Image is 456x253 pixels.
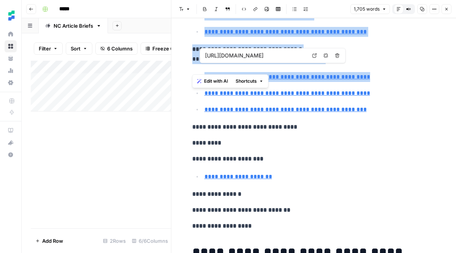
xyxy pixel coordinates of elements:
span: Sort [71,45,81,52]
button: Filter [34,42,63,55]
a: Browse [5,40,17,52]
button: Sort [66,42,92,55]
button: Shortcuts [233,76,267,86]
div: What's new? [5,137,16,148]
a: Usage [5,64,17,77]
button: What's new? [5,137,17,149]
a: NC Article Briefs [39,18,108,33]
span: Filter [39,45,51,52]
span: Edit with AI [204,78,228,85]
span: Add Row [42,237,63,245]
div: 2 Rows [100,235,129,247]
a: Settings [5,77,17,89]
span: Shortcuts [236,78,257,85]
button: Freeze Columns [141,42,196,55]
button: Add Row [31,235,68,247]
div: 6/6 Columns [129,235,171,247]
span: 1,705 words [354,6,380,13]
span: 6 Columns [107,45,133,52]
a: Your Data [5,52,17,64]
button: Workspace: Ten Speed [5,6,17,25]
div: NC Article Briefs [54,22,93,30]
button: 6 Columns [95,42,138,55]
a: AirOps Academy [5,124,17,137]
a: Home [5,28,17,40]
button: 1,705 words [350,4,390,14]
img: Ten Speed Logo [5,9,18,22]
button: Edit with AI [194,76,231,86]
span: Freeze Columns [152,45,192,52]
button: Help + Support [5,149,17,161]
